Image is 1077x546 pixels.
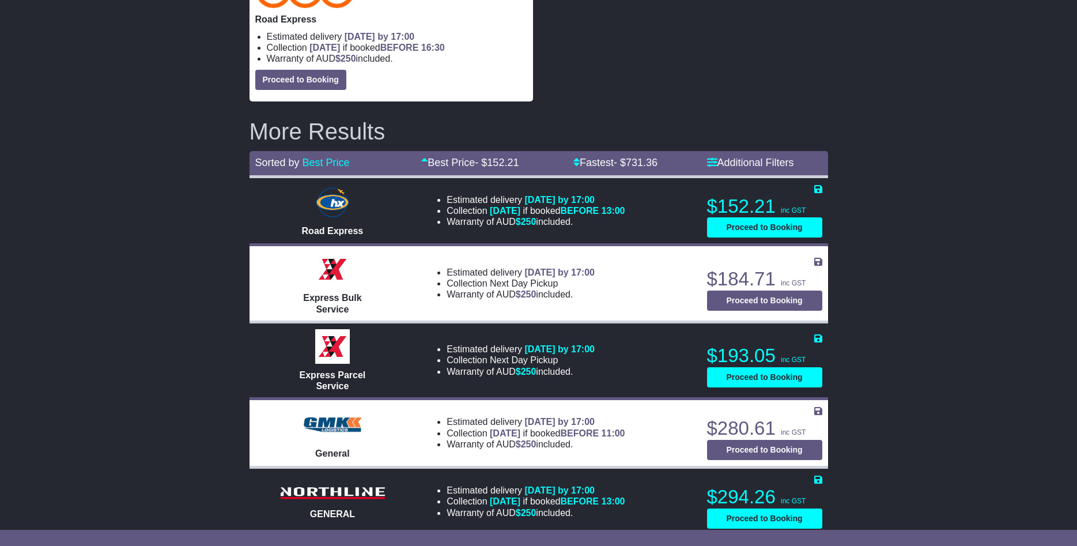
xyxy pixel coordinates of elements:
span: BEFORE [560,428,599,438]
a: Fastest- $731.36 [573,157,657,168]
button: Proceed to Booking [255,70,346,90]
span: [DATE] by 17:00 [345,32,415,42]
span: 16:30 [421,43,445,52]
span: Next Day Pickup [490,355,558,365]
button: Proceed to Booking [707,440,822,460]
p: $280.61 [707,417,822,440]
span: BEFORE [560,496,599,506]
span: 250 [521,508,536,518]
span: [DATE] [309,43,340,52]
li: Collection [447,278,595,289]
span: 250 [521,289,536,299]
p: Road Express [255,14,527,25]
li: Warranty of AUD included. [447,289,595,300]
li: Estimated delivery [447,344,595,355]
span: 11:00 [602,428,625,438]
span: Sorted by [255,157,300,168]
span: [DATE] by 17:00 [524,344,595,354]
li: Warranty of AUD included. [447,216,625,227]
span: [DATE] by 17:00 [524,485,595,495]
span: Express Parcel Service [300,370,366,391]
span: Express Bulk Service [303,293,361,314]
span: 13:00 [602,206,625,216]
span: [DATE] [490,206,520,216]
span: $ [335,54,356,63]
span: 250 [341,54,356,63]
span: BEFORE [560,206,599,216]
li: Collection [447,355,595,366]
li: Estimated delivery [447,416,625,427]
span: 250 [521,367,536,376]
span: inc GST [781,206,806,214]
li: Collection [447,428,625,439]
img: Northline Distribution: GENERAL [275,484,390,503]
li: Warranty of AUD included. [447,507,625,518]
span: $ [516,217,536,227]
h2: More Results [250,119,828,144]
span: 13:00 [602,496,625,506]
span: inc GST [781,497,806,505]
img: Border Express: Express Parcel Service [315,329,350,364]
a: Best Price [303,157,350,168]
span: if booked [490,496,625,506]
li: Collection [447,205,625,216]
span: inc GST [781,356,806,364]
img: Border Express: Express Bulk Service [315,252,350,287]
li: Estimated delivery [447,267,595,278]
p: $184.71 [707,268,822,291]
span: if booked [490,206,625,216]
a: Best Price- $152.21 [421,157,519,168]
span: [DATE] [490,428,520,438]
li: Estimated delivery [447,194,625,205]
button: Proceed to Booking [707,509,822,529]
span: [DATE] by 17:00 [524,417,595,427]
span: $ [516,508,536,518]
img: Hunter Express: Road Express [313,185,352,220]
span: GENERAL [310,509,355,519]
span: $ [516,439,536,449]
span: Road Express [302,226,364,236]
span: [DATE] by 17:00 [524,195,595,205]
p: $193.05 [707,344,822,367]
span: inc GST [781,428,806,436]
span: if booked [309,43,444,52]
span: $ [516,367,536,376]
span: [DATE] [490,496,520,506]
li: Warranty of AUD included. [447,366,595,377]
li: Estimated delivery [447,485,625,496]
span: $ [516,289,536,299]
li: Warranty of AUD included. [447,439,625,450]
span: if booked [490,428,625,438]
span: General [315,449,350,458]
img: GMK Logistics: General [298,408,367,442]
p: $294.26 [707,485,822,509]
li: Warranty of AUD included. [267,53,527,64]
span: 250 [521,217,536,227]
span: [DATE] by 17:00 [524,268,595,277]
a: Additional Filters [707,157,794,168]
li: Collection [267,42,527,53]
span: - $ [475,157,519,168]
li: Estimated delivery [267,31,527,42]
span: Next Day Pickup [490,278,558,288]
button: Proceed to Booking [707,367,822,387]
span: 152.21 [487,157,519,168]
button: Proceed to Booking [707,217,822,238]
span: 250 [521,439,536,449]
span: inc GST [781,279,806,287]
p: $152.21 [707,195,822,218]
button: Proceed to Booking [707,291,822,311]
li: Collection [447,496,625,507]
span: 731.36 [626,157,657,168]
span: - $ [614,157,657,168]
span: BEFORE [380,43,419,52]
